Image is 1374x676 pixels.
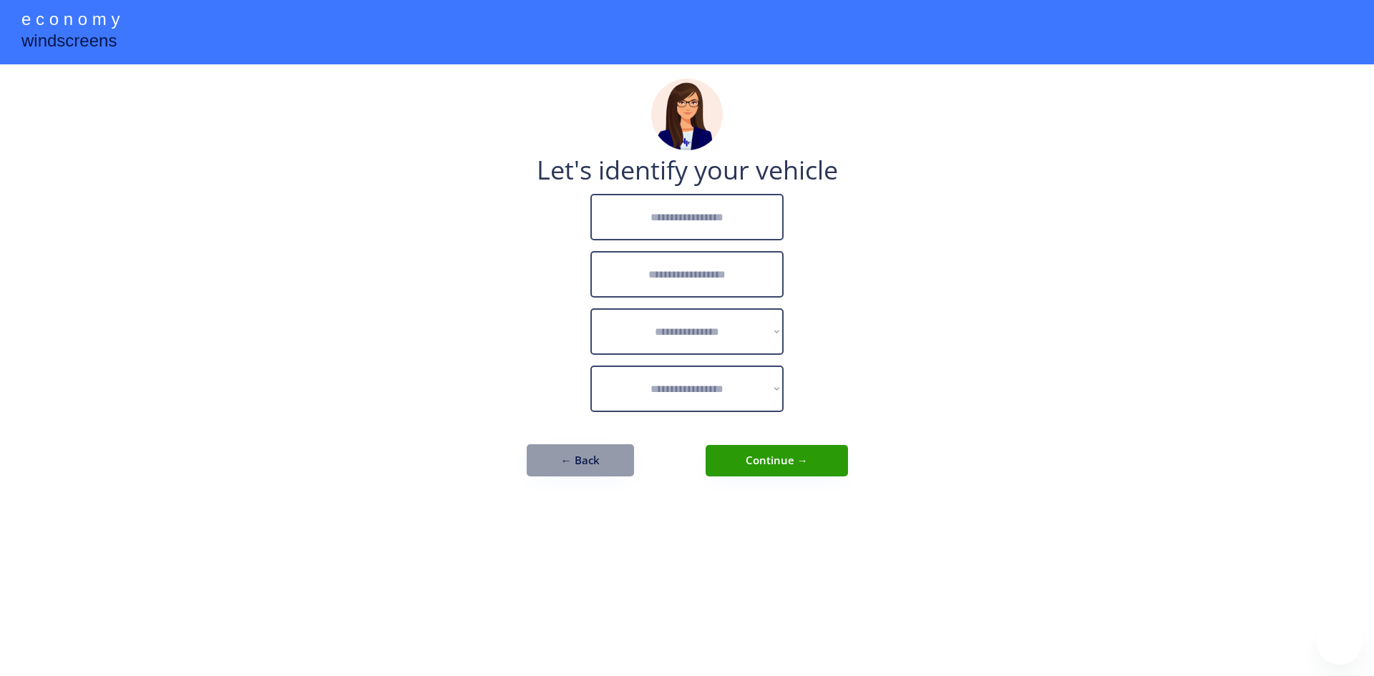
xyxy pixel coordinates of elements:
div: windscreens [21,29,117,57]
div: Let's identify your vehicle [537,157,838,183]
button: ← Back [527,444,634,476]
div: e c o n o m y [21,7,120,34]
button: Continue → [706,445,848,476]
iframe: Button to launch messaging window [1317,619,1363,665]
img: madeline.png [651,79,723,150]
